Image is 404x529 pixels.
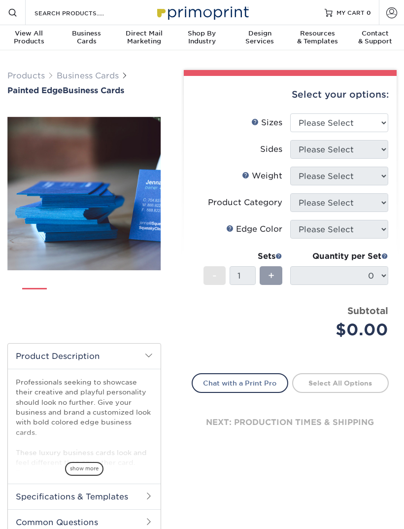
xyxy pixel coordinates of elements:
img: Business Cards 05 [22,307,47,332]
div: Sets [203,250,282,262]
div: Industry [173,30,231,45]
img: Primoprint [153,1,251,23]
img: Business Cards 06 [55,307,80,332]
span: Contact [346,30,404,37]
img: Business Cards 07 [88,307,113,332]
a: Contact& Support [346,25,404,51]
img: Business Cards 04 [121,283,146,308]
img: Painted Edge 01 [7,117,161,271]
div: Services [231,30,289,45]
span: Painted Edge [7,86,63,95]
div: Sizes [251,117,282,129]
h2: Specifications & Templates [8,484,161,509]
a: Chat with a Print Pro [192,373,288,393]
div: Edge Color [226,223,282,235]
a: Direct MailMarketing [115,25,173,51]
a: Business Cards [57,71,119,80]
img: Business Cards 01 [22,284,47,309]
a: Select All Options [292,373,389,393]
a: DesignServices [231,25,289,51]
a: BusinessCards [58,25,115,51]
img: Business Cards 02 [55,283,80,308]
span: Resources [289,30,346,37]
div: Marketing [115,30,173,45]
span: show more [65,462,103,475]
span: Shop By [173,30,231,37]
div: Cards [58,30,115,45]
span: MY CART [337,8,365,17]
div: & Support [346,30,404,45]
span: Direct Mail [115,30,173,37]
span: - [212,268,217,283]
a: Painted EdgeBusiness Cards [7,86,161,95]
span: Business [58,30,115,37]
span: 0 [367,9,371,16]
div: $0.00 [298,318,388,342]
a: Resources& Templates [289,25,346,51]
div: Select your options: [192,76,389,113]
div: Quantity per Set [290,250,388,262]
input: SEARCH PRODUCTS..... [34,7,130,19]
span: + [268,268,274,283]
img: Business Cards 03 [88,283,113,308]
strong: Subtotal [347,305,388,316]
h1: Business Cards [7,86,161,95]
div: next: production times & shipping [192,393,389,452]
div: Product Category [208,197,282,209]
h2: Product Description [8,344,161,369]
img: Business Cards 08 [121,307,146,332]
a: Shop ByIndustry [173,25,231,51]
span: Design [231,30,289,37]
a: Products [7,71,45,80]
div: & Templates [289,30,346,45]
div: Weight [242,170,282,182]
div: Sides [260,143,282,155]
